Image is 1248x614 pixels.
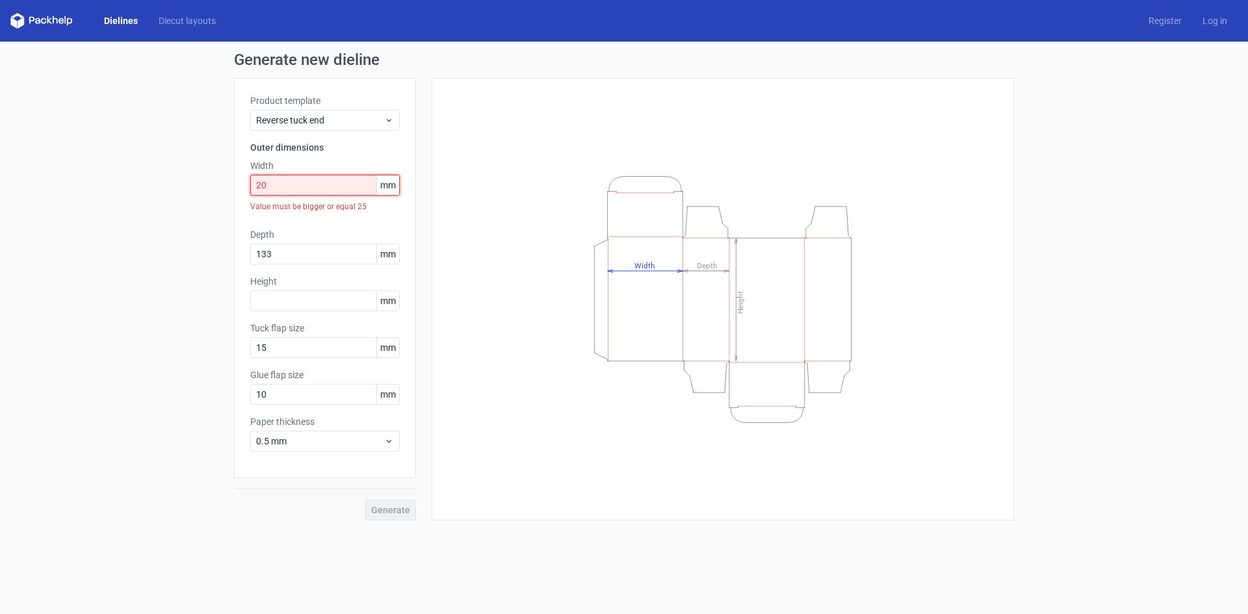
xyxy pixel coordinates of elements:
[256,114,384,127] span: Reverse tuck end
[250,275,400,288] label: Height
[1192,14,1238,27] a: Log in
[376,244,399,264] span: mm
[250,141,400,154] h3: Outer dimensions
[250,94,400,107] label: Product template
[736,290,745,313] tspan: Height
[256,435,384,448] span: 0.5 mm
[148,14,226,27] a: Diecut layouts
[250,322,400,335] label: Tuck flap size
[94,14,148,27] a: Dielines
[250,415,400,428] label: Paper thickness
[376,291,399,311] span: mm
[697,261,718,270] tspan: Depth
[250,159,400,172] label: Width
[376,175,399,195] span: mm
[376,338,399,357] span: mm
[376,385,399,404] span: mm
[250,196,400,218] div: Value must be bigger or equal 25
[634,261,655,270] tspan: Width
[1138,14,1192,27] a: Register
[250,228,400,241] label: Depth
[250,368,400,381] label: Glue flap size
[234,52,1014,68] h1: Generate new dieline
